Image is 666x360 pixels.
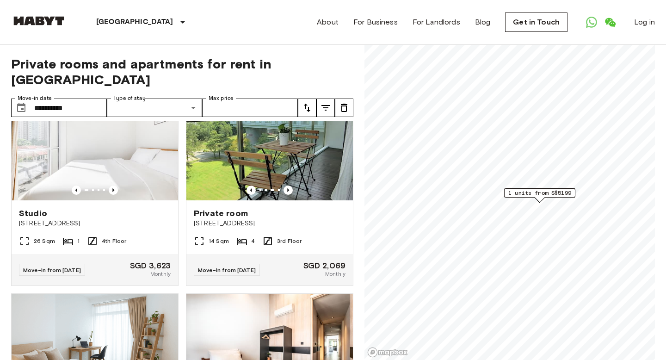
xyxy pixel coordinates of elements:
[109,186,118,195] button: Previous image
[298,99,316,117] button: tune
[582,13,601,31] a: Open WhatsApp
[247,186,256,195] button: Previous image
[186,89,353,200] img: Marketing picture of unit SG-01-027-007-04
[23,267,81,273] span: Move-in from [DATE]
[475,17,491,28] a: Blog
[413,17,460,28] a: For Landlords
[130,261,171,270] span: SGD 3,623
[113,94,146,102] label: Type of stay
[504,188,575,203] div: Map marker
[198,267,256,273] span: Move-in from [DATE]
[186,89,353,286] a: Previous imagePrevious imagePrivate room[STREET_ADDRESS]14 Sqm43rd FloorMove-in from [DATE]SGD 2,...
[12,99,31,117] button: Choose date, selected date is 1 Jan 2026
[251,237,255,245] span: 4
[317,17,339,28] a: About
[504,188,575,202] div: Map marker
[505,12,567,32] a: Get in Touch
[18,94,52,102] label: Move-in date
[102,237,126,245] span: 4th Floor
[150,270,171,278] span: Monthly
[11,16,67,25] img: Habyt
[335,99,353,117] button: tune
[303,261,345,270] span: SGD 2,069
[34,237,55,245] span: 26 Sqm
[72,186,81,195] button: Previous image
[353,17,398,28] a: For Business
[19,219,171,228] span: [STREET_ADDRESS]
[209,237,229,245] span: 14 Sqm
[316,99,335,117] button: tune
[367,347,408,358] a: Mapbox logo
[194,208,248,219] span: Private room
[194,219,345,228] span: [STREET_ADDRESS]
[601,13,619,31] a: Open WeChat
[77,237,80,245] span: 1
[284,186,293,195] button: Previous image
[634,17,655,28] a: Log in
[209,94,234,102] label: Max price
[11,56,353,87] span: Private rooms and apartments for rent in [GEOGRAPHIC_DATA]
[325,270,345,278] span: Monthly
[12,89,178,200] img: Marketing picture of unit SG-01-052-002-01
[508,189,571,197] span: 1 units from S$5199
[19,208,47,219] span: Studio
[277,237,302,245] span: 3rd Floor
[11,89,179,286] a: Marketing picture of unit SG-01-052-002-01Previous imagePrevious imageStudio[STREET_ADDRESS]26 Sq...
[96,17,173,28] p: [GEOGRAPHIC_DATA]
